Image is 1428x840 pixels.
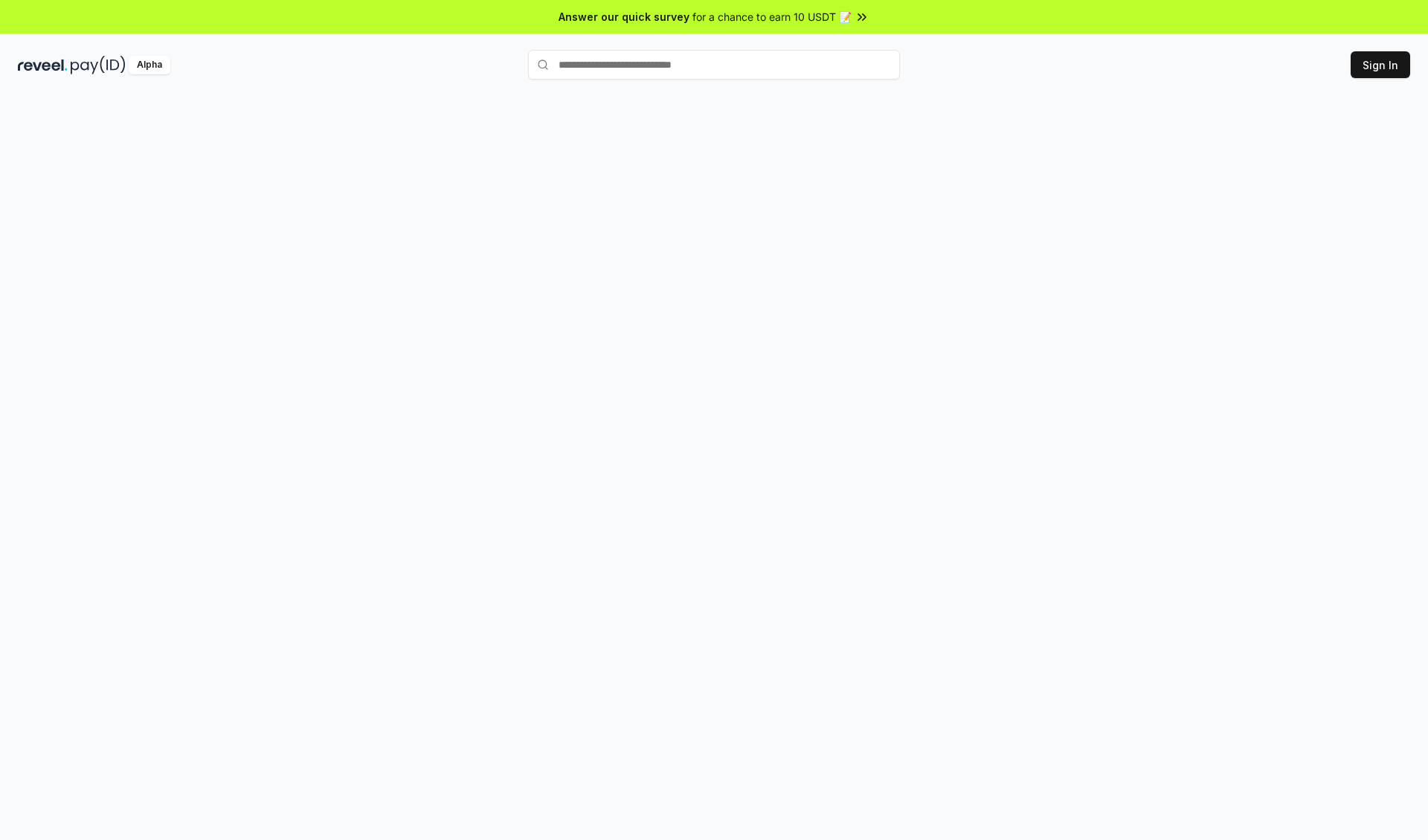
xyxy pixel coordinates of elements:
span: for a chance to earn 10 USDT 📝 [692,9,852,25]
button: Sign In [1351,51,1410,78]
span: Answer our quick survey [559,9,689,25]
img: reveel_dark [18,56,68,74]
img: pay_id [71,56,126,74]
div: Alpha [129,56,170,74]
